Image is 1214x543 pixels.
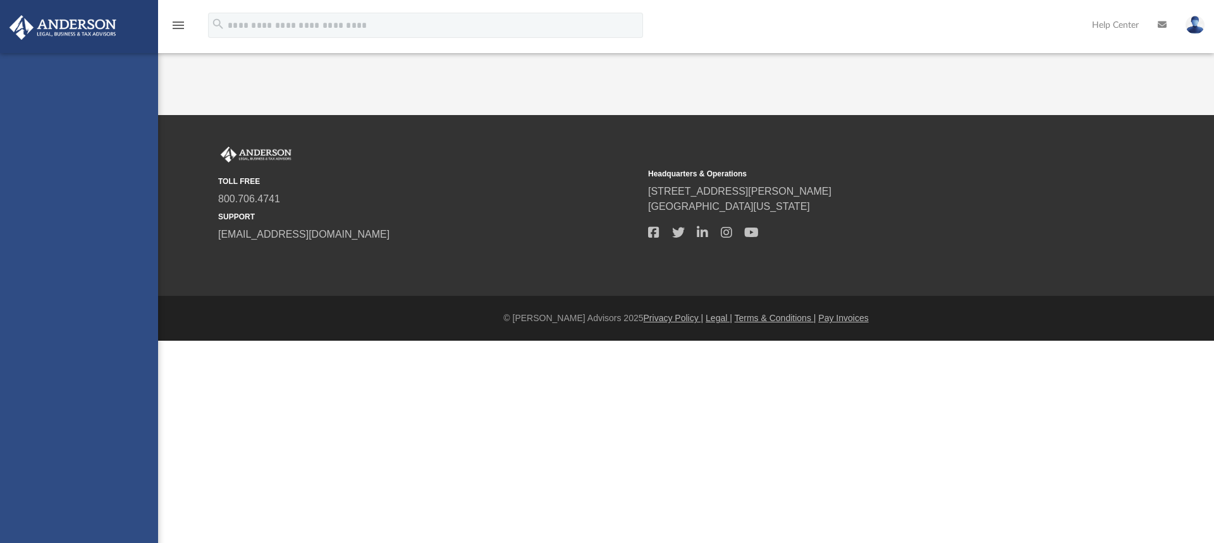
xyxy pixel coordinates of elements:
[218,147,294,163] img: Anderson Advisors Platinum Portal
[648,186,831,197] a: [STREET_ADDRESS][PERSON_NAME]
[644,313,704,323] a: Privacy Policy |
[218,211,639,223] small: SUPPORT
[818,313,868,323] a: Pay Invoices
[211,17,225,31] i: search
[706,313,732,323] a: Legal |
[171,24,186,33] a: menu
[648,168,1069,180] small: Headquarters & Operations
[158,312,1214,325] div: © [PERSON_NAME] Advisors 2025
[218,193,280,204] a: 800.706.4741
[1186,16,1205,34] img: User Pic
[218,229,389,240] a: [EMAIL_ADDRESS][DOMAIN_NAME]
[648,201,810,212] a: [GEOGRAPHIC_DATA][US_STATE]
[171,18,186,33] i: menu
[6,15,120,40] img: Anderson Advisors Platinum Portal
[735,313,816,323] a: Terms & Conditions |
[218,176,639,187] small: TOLL FREE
